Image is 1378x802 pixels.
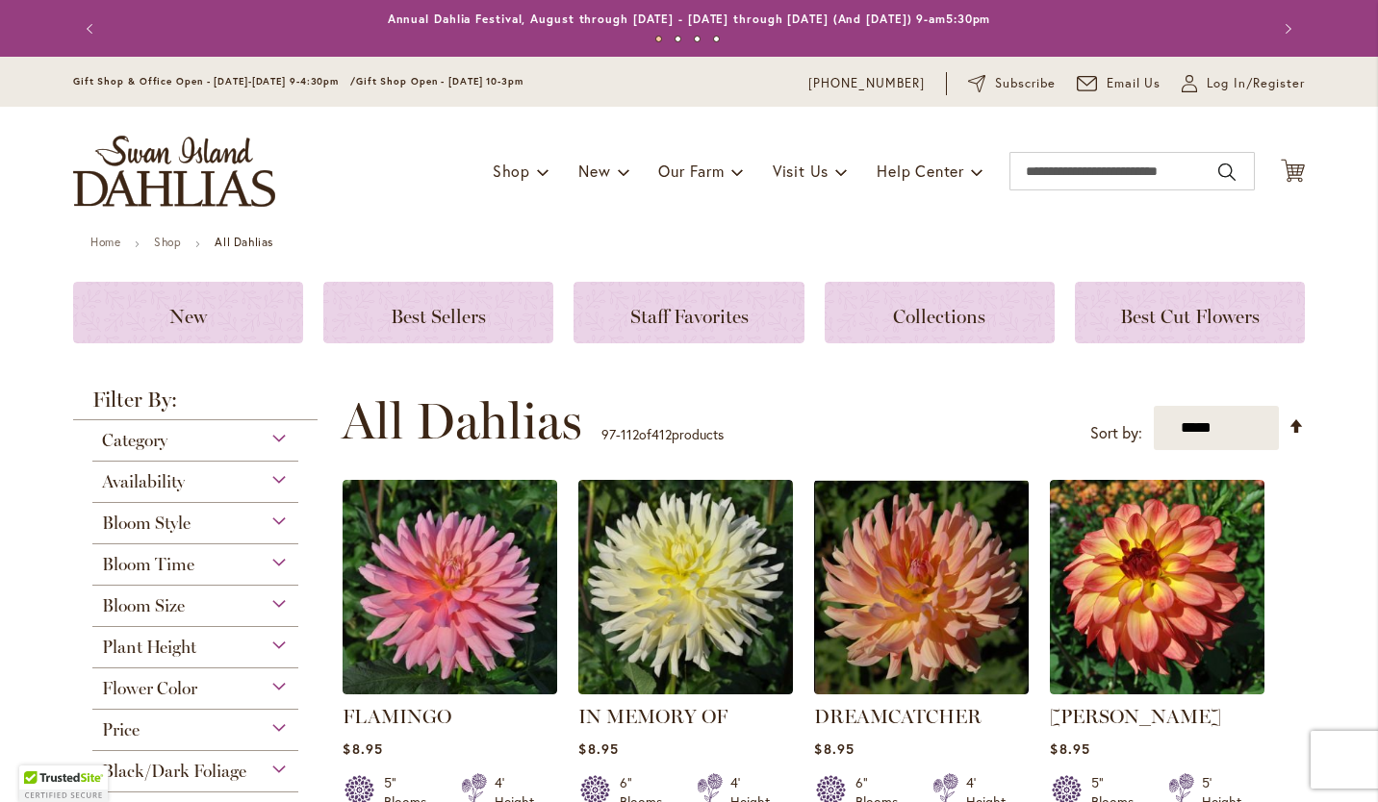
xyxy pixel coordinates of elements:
[343,705,451,728] a: FLAMINGO
[814,680,1029,698] a: Dreamcatcher
[102,719,140,740] span: Price
[574,282,804,343] a: Staff Favorites
[655,36,662,42] button: 1 of 4
[343,739,382,758] span: $8.95
[621,425,639,443] span: 112
[1050,680,1264,698] a: MAI TAI
[102,513,191,534] span: Bloom Style
[825,282,1055,343] a: Collections
[102,471,185,492] span: Availability
[102,678,197,699] span: Flower Color
[73,10,112,48] button: Previous
[893,305,985,328] span: Collections
[356,75,523,88] span: Gift Shop Open - [DATE] 10-3pm
[169,305,207,328] span: New
[323,282,553,343] a: Best Sellers
[73,136,275,207] a: store logo
[1090,415,1142,451] label: Sort by:
[215,235,273,249] strong: All Dahlias
[968,74,1056,93] a: Subscribe
[1120,305,1260,328] span: Best Cut Flowers
[1107,74,1161,93] span: Email Us
[493,161,530,181] span: Shop
[19,765,108,802] div: TrustedSite Certified
[102,554,194,575] span: Bloom Time
[1182,74,1305,93] a: Log In/Register
[651,425,672,443] span: 412
[578,705,727,728] a: IN MEMORY OF
[343,680,557,698] a: FLAMINGO
[808,74,925,93] a: [PHONE_NUMBER]
[877,161,964,181] span: Help Center
[343,480,557,694] img: FLAMINGO
[1050,739,1089,758] span: $8.95
[601,419,724,450] p: - of products
[773,161,829,181] span: Visit Us
[342,392,582,450] span: All Dahlias
[1050,705,1221,728] a: [PERSON_NAME]
[578,739,618,758] span: $8.95
[713,36,720,42] button: 4 of 4
[388,12,991,26] a: Annual Dahlia Festival, August through [DATE] - [DATE] through [DATE] (And [DATE]) 9-am5:30pm
[814,705,982,728] a: DREAMCATCHER
[73,389,318,420] strong: Filter By:
[675,36,681,42] button: 2 of 4
[73,282,303,343] a: New
[73,75,356,88] span: Gift Shop & Office Open - [DATE]-[DATE] 9-4:30pm /
[630,305,749,328] span: Staff Favorites
[814,480,1029,694] img: Dreamcatcher
[995,74,1056,93] span: Subscribe
[102,430,167,451] span: Category
[102,595,185,616] span: Bloom Size
[658,161,724,181] span: Our Farm
[1075,282,1305,343] a: Best Cut Flowers
[391,305,486,328] span: Best Sellers
[578,480,793,694] img: IN MEMORY OF
[1077,74,1161,93] a: Email Us
[578,161,610,181] span: New
[1266,10,1305,48] button: Next
[102,761,246,782] span: Black/Dark Foliage
[578,680,793,698] a: IN MEMORY OF
[1050,480,1264,694] img: MAI TAI
[601,425,616,443] span: 97
[694,36,701,42] button: 3 of 4
[1207,74,1305,93] span: Log In/Register
[90,235,120,249] a: Home
[154,235,181,249] a: Shop
[102,637,196,658] span: Plant Height
[814,739,854,758] span: $8.95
